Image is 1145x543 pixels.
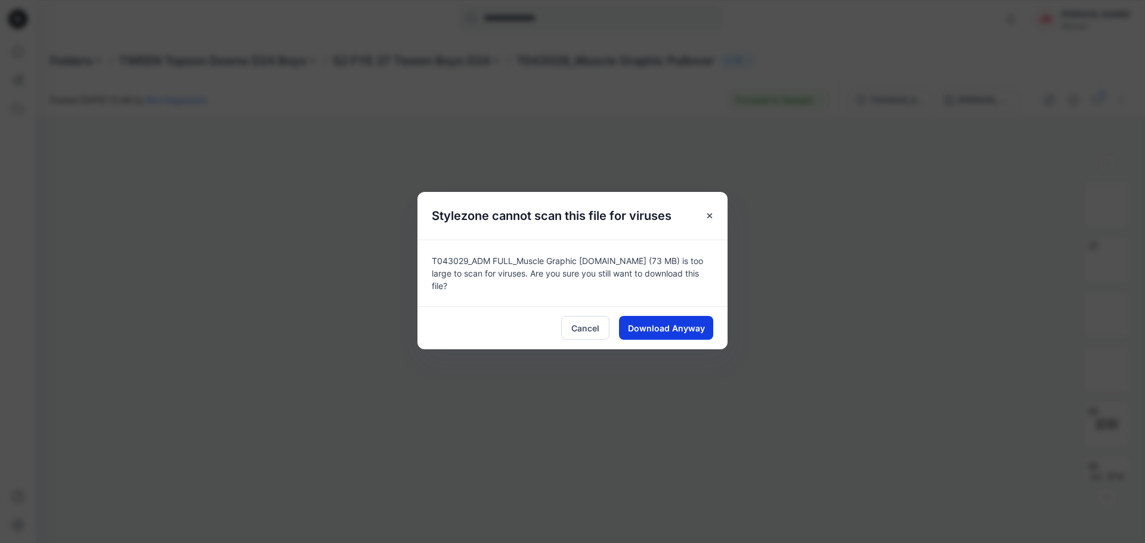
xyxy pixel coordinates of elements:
span: Cancel [571,322,599,334]
div: T043029_ADM FULL_Muscle Graphic [DOMAIN_NAME] (73 MB) is too large to scan for viruses. Are you s... [417,240,728,306]
button: Download Anyway [619,316,713,340]
button: Cancel [561,316,609,340]
button: Close [699,205,720,226]
span: Download Anyway [628,322,705,334]
h5: Stylezone cannot scan this file for viruses [417,192,686,240]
